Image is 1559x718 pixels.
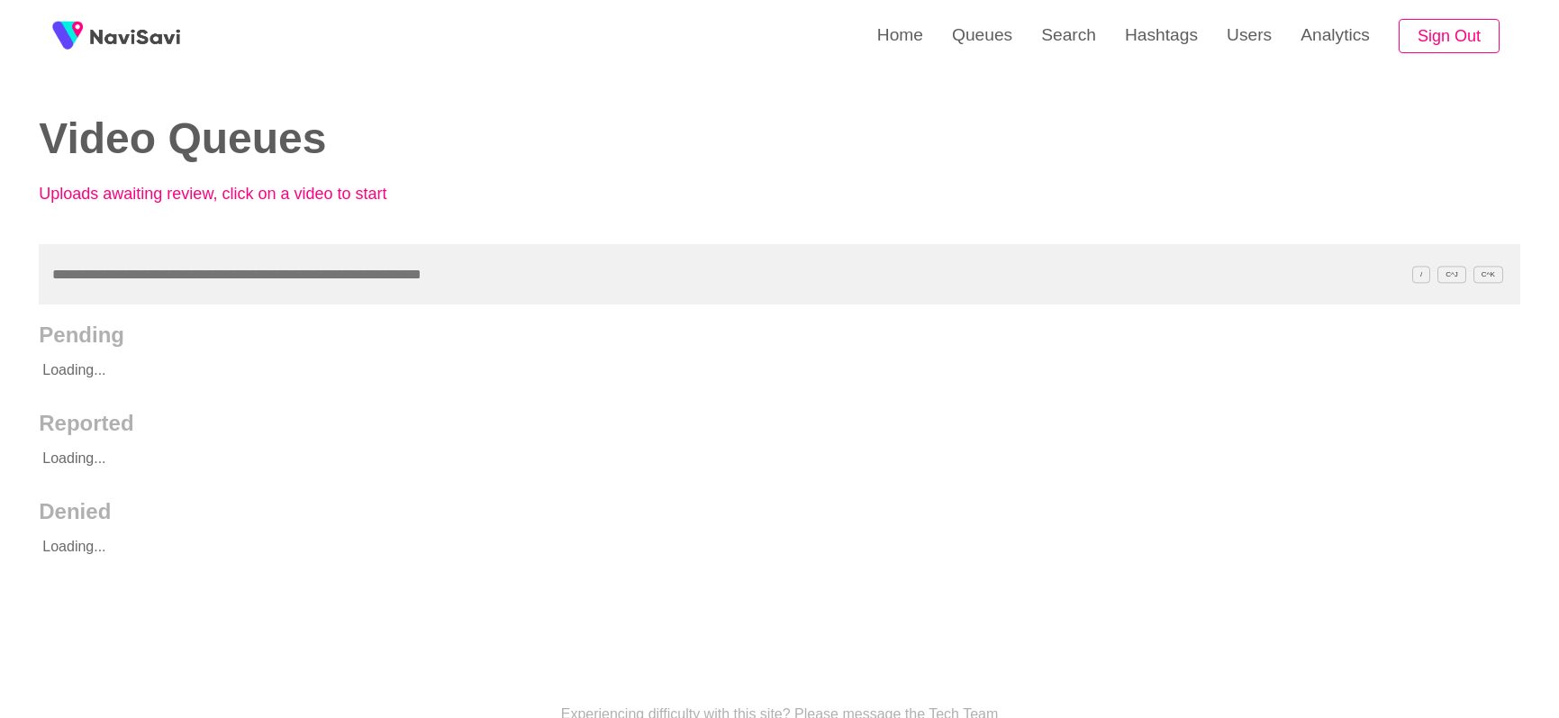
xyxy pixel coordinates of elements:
[1412,266,1430,283] span: /
[39,499,1519,524] h2: Denied
[39,411,1519,436] h2: Reported
[39,436,1372,481] p: Loading...
[39,323,1519,348] h2: Pending
[1437,266,1466,283] span: C^J
[39,348,1372,393] p: Loading...
[39,524,1372,569] p: Loading...
[39,185,435,204] p: Uploads awaiting review, click on a video to start
[1399,19,1500,54] button: Sign Out
[1473,266,1503,283] span: C^K
[39,115,752,163] h2: Video Queues
[90,27,180,45] img: fireSpot
[45,14,90,59] img: fireSpot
